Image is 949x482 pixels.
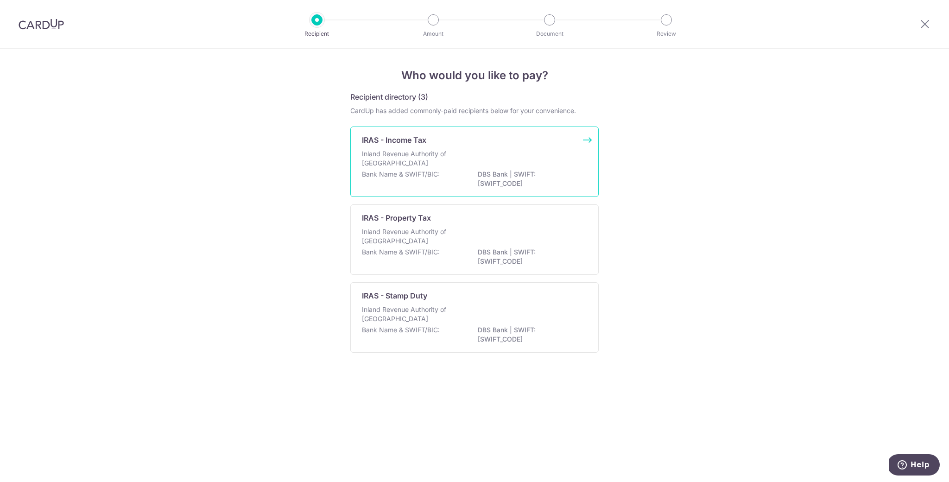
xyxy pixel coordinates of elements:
p: Bank Name & SWIFT/BIC: [362,325,440,335]
p: Document [515,29,584,38]
p: Inland Revenue Authority of [GEOGRAPHIC_DATA] [362,305,460,323]
p: DBS Bank | SWIFT: [SWIFT_CODE] [478,170,582,188]
p: Amount [399,29,468,38]
div: CardUp has added commonly-paid recipients below for your convenience. [350,106,599,115]
p: Bank Name & SWIFT/BIC: [362,170,440,179]
iframe: Opens a widget where you can find more information [889,454,940,477]
p: Inland Revenue Authority of [GEOGRAPHIC_DATA] [362,149,460,168]
h5: Recipient directory (3) [350,91,428,102]
p: DBS Bank | SWIFT: [SWIFT_CODE] [478,247,582,266]
p: Review [632,29,701,38]
p: DBS Bank | SWIFT: [SWIFT_CODE] [478,325,582,344]
p: Inland Revenue Authority of [GEOGRAPHIC_DATA] [362,227,460,246]
p: IRAS - Stamp Duty [362,290,427,301]
p: IRAS - Income Tax [362,134,426,146]
img: CardUp [19,19,64,30]
h4: Who would you like to pay? [350,67,599,84]
p: Recipient [283,29,351,38]
p: IRAS - Property Tax [362,212,431,223]
p: Bank Name & SWIFT/BIC: [362,247,440,257]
